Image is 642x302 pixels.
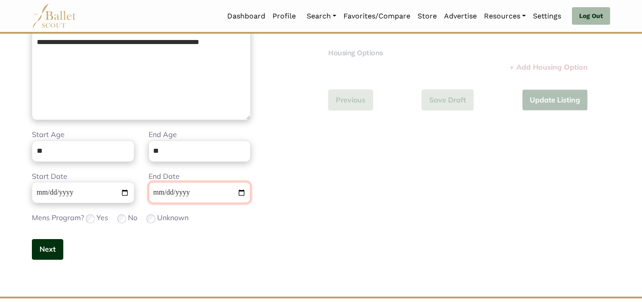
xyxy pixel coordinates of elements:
[529,7,565,26] a: Settings
[440,7,480,26] a: Advertise
[303,7,340,26] a: Search
[269,7,299,26] a: Profile
[97,212,108,224] label: Yes
[157,212,189,224] label: Unknown
[572,7,610,25] a: Log Out
[224,7,269,26] a: Dashboard
[32,239,63,260] button: Next
[32,171,67,182] label: Start Date
[128,212,137,224] label: No
[480,7,529,26] a: Resources
[340,7,414,26] a: Favorites/Compare
[32,129,65,141] label: Start Age
[149,129,177,141] label: End Age
[149,171,180,182] label: End Date
[32,212,84,224] label: Mens Program?
[414,7,440,26] a: Store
